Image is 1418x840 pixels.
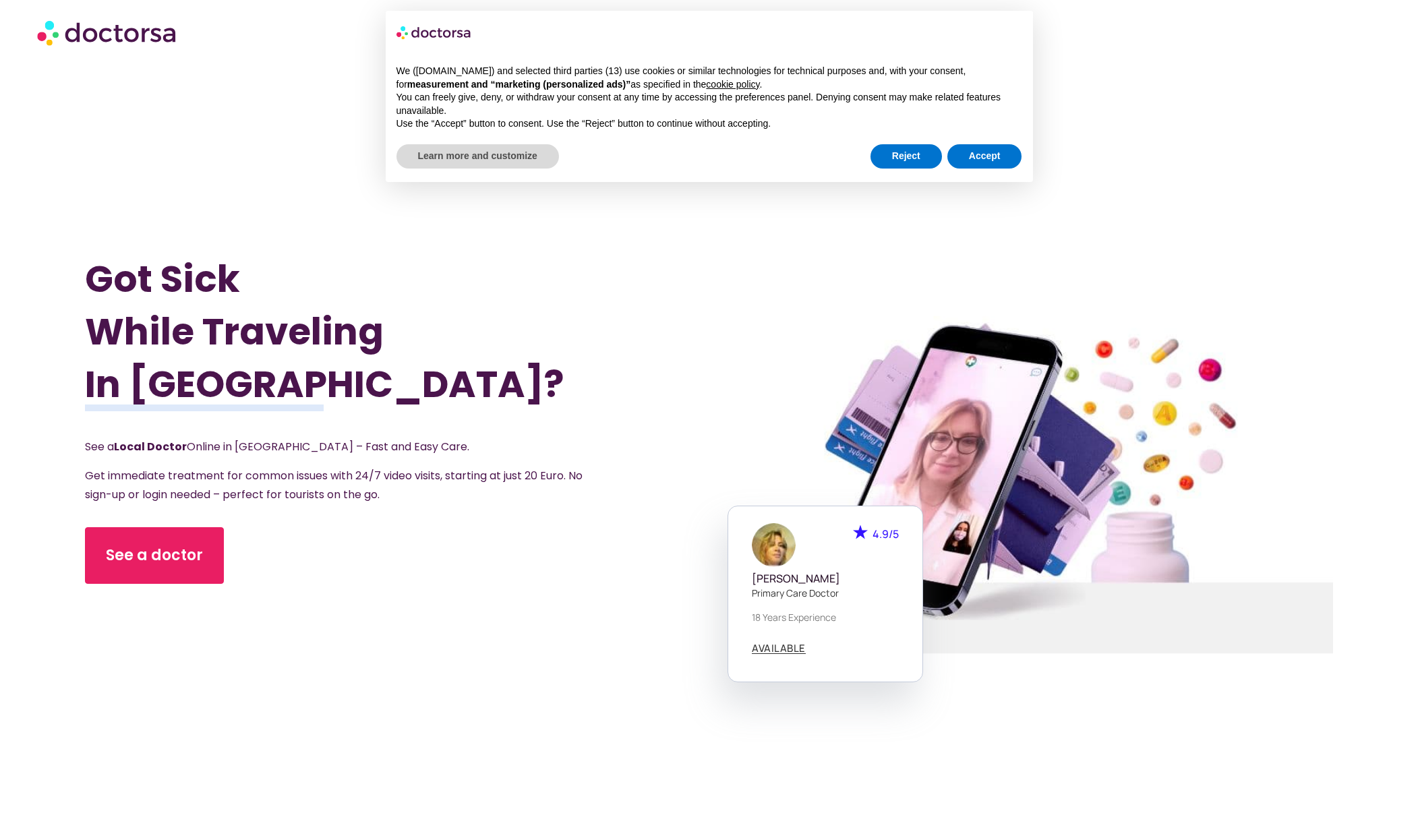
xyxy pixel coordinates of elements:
button: Reject [870,144,942,169]
p: Use the “Accept” button to consent. Use the “Reject” button to continue without accepting. [396,117,1022,131]
p: We ([DOMAIN_NAME]) and selected third parties (13) use cookies or similar technologies for techni... [396,65,1022,91]
p: Primary care doctor [752,586,899,600]
span: 4.9/5 [873,527,899,541]
span: AVAILABLE [752,643,806,653]
strong: measurement and “marketing (personalized ads)” [407,79,630,90]
a: cookie policy [706,79,759,90]
a: AVAILABLE [752,643,806,654]
a: See a doctor [85,527,224,584]
strong: Local Doctor [114,439,187,454]
span: Get immediate treatment for common issues with 24/7 video visits, starting at just 20 Euro. No si... [85,468,583,502]
img: logo [396,22,472,43]
button: Accept [947,144,1022,169]
span: See a doctor [106,545,203,566]
button: Learn more and customize [396,144,559,169]
h1: Got Sick While Traveling In [GEOGRAPHIC_DATA]? [85,253,616,411]
p: You can freely give, deny, or withdraw your consent at any time by accessing the preferences pane... [396,91,1022,117]
p: 18 years experience [752,610,899,624]
span: See a Online in [GEOGRAPHIC_DATA] – Fast and Easy Care. [85,439,469,454]
h5: [PERSON_NAME] [752,572,899,585]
